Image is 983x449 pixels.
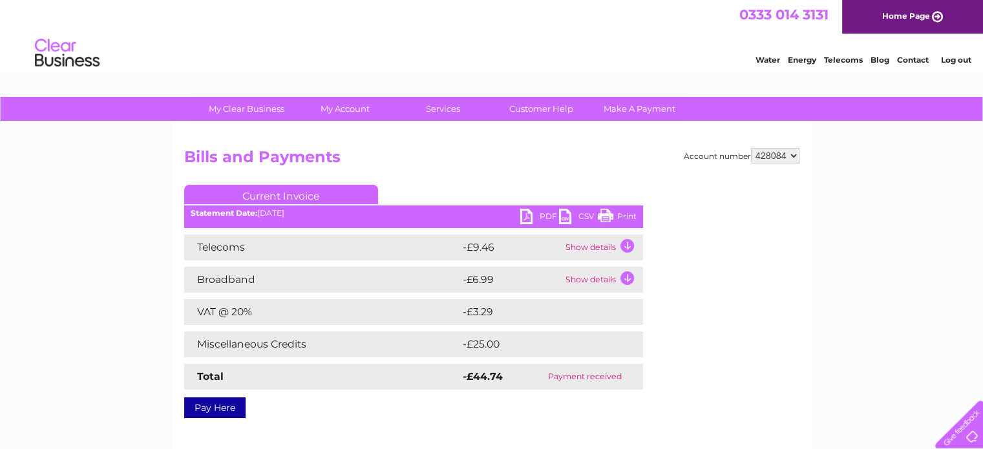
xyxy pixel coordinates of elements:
b: Statement Date: [191,208,257,218]
a: Log out [940,55,971,65]
a: Telecoms [824,55,863,65]
a: Make A Payment [586,97,693,121]
td: -£3.29 [460,299,616,325]
strong: Total [197,370,224,382]
a: Contact [897,55,929,65]
td: -£9.46 [460,235,562,260]
div: Clear Business is a trading name of Verastar Limited (registered in [GEOGRAPHIC_DATA] No. 3667643... [187,7,798,63]
a: 0333 014 3131 [739,6,829,23]
td: -£6.99 [460,267,562,293]
a: Print [598,209,637,227]
a: Services [390,97,496,121]
strong: -£44.74 [463,370,503,382]
a: My Account [291,97,398,121]
a: PDF [520,209,559,227]
td: Show details [562,235,643,260]
a: Water [756,55,780,65]
a: Current Invoice [184,185,378,204]
a: My Clear Business [193,97,300,121]
a: Blog [871,55,889,65]
td: VAT @ 20% [184,299,460,325]
td: Broadband [184,267,460,293]
div: Account number [684,148,799,163]
td: Payment received [527,364,643,390]
a: Customer Help [488,97,595,121]
img: logo.png [34,34,100,73]
a: Pay Here [184,397,246,418]
a: CSV [559,209,598,227]
td: -£25.00 [460,331,619,357]
h2: Bills and Payments [184,148,799,172]
a: Energy [788,55,816,65]
td: Show details [562,267,643,293]
td: Miscellaneous Credits [184,331,460,357]
div: [DATE] [184,209,643,218]
td: Telecoms [184,235,460,260]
